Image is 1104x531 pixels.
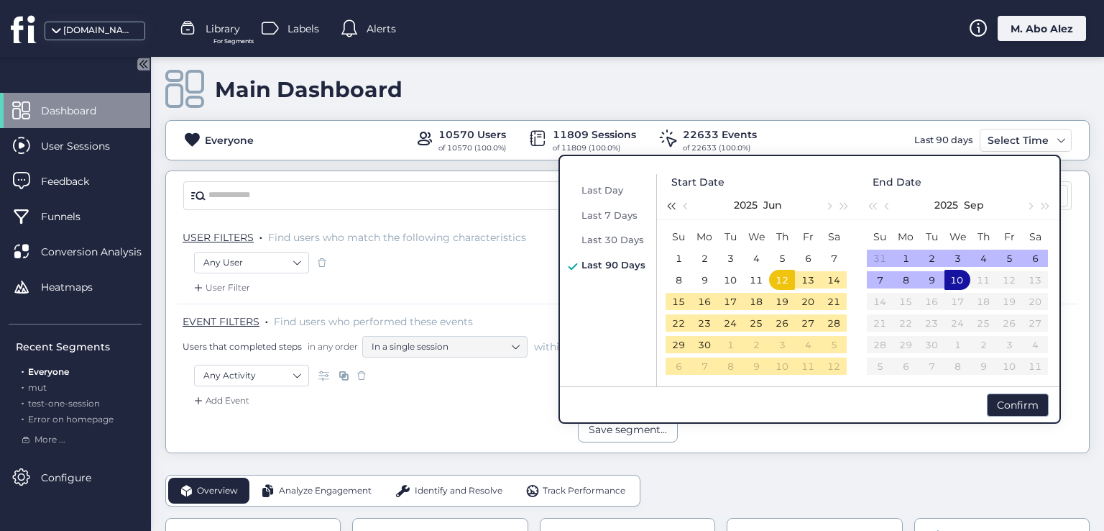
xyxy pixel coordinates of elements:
div: 12 [773,271,791,289]
div: 10570 Users [438,127,506,142]
div: 3 [773,336,791,353]
button: Previous month (PageUp) [678,191,694,219]
div: 30 [696,336,713,353]
div: 7 [696,358,713,375]
span: More ... [34,433,65,447]
span: Alerts [367,21,396,37]
td: 2025-09-03 [944,248,970,269]
td: 2025-06-16 [691,291,717,312]
span: Feedback [41,173,111,189]
div: 6 [1026,250,1044,267]
td: 2025-06-03 [717,248,743,269]
div: 6 [670,358,687,375]
div: 1 [670,250,687,267]
div: 8 [897,271,914,289]
div: of 10570 (100.0%) [438,142,506,154]
td: 2025-06-19 [769,291,795,312]
td: 2025-09-05 [996,248,1022,269]
td: 2025-07-06 [666,355,691,377]
td: 2025-06-10 [717,269,743,291]
div: 4 [975,250,992,267]
span: Funnels [41,209,102,224]
div: 17 [722,293,739,310]
nz-select-item: In a single session [372,336,518,358]
th: Sat [821,226,847,248]
th: Fri [795,226,821,248]
td: 2025-06-14 [821,269,847,291]
td: 2025-06-29 [666,334,691,355]
button: Next month (PageDown) [1021,191,1037,219]
td: 2025-09-09 [919,269,944,291]
span: Error on homepage [28,414,114,425]
div: Select Time [984,132,1052,149]
div: 22 [670,314,687,332]
div: 21 [825,293,842,310]
button: Sep [964,191,984,219]
td: 2025-06-02 [691,248,717,269]
div: 26 [773,314,791,332]
th: Mon [893,226,919,248]
td: 2025-09-02 [919,248,944,269]
span: Overview [197,484,238,498]
div: User Filter [191,281,250,295]
td: 2025-07-03 [769,334,795,355]
td: 2025-06-07 [821,248,847,269]
td: 2025-06-23 [691,312,717,334]
span: Last Day [581,184,623,196]
th: Tue [717,226,743,248]
td: 2025-06-20 [795,291,821,312]
div: 10 [948,271,965,289]
div: 31 [871,250,888,267]
th: Sun [867,226,893,248]
td: 2025-07-07 [691,355,717,377]
th: Thu [970,226,996,248]
div: 11 [747,271,765,289]
button: Jun [763,191,782,219]
span: EVENT FILTERS [183,315,259,328]
td: 2025-06-18 [743,291,769,312]
div: 7 [871,271,888,289]
td: 2025-07-08 [717,355,743,377]
div: 3 [722,250,739,267]
button: 2025 [934,191,958,219]
td: 2025-09-07 [867,269,893,291]
td: 2025-06-09 [691,269,717,291]
div: Save segment... [589,422,667,437]
div: M. Abo Alez [998,16,1086,41]
td: 2025-06-17 [717,291,743,312]
td: 2025-06-26 [769,312,795,334]
td: 2025-07-04 [795,334,821,355]
td: 2025-06-27 [795,312,821,334]
div: 1 [722,336,739,353]
div: Add Event [191,394,249,408]
div: 14 [825,271,842,289]
span: in any order [305,340,358,353]
span: For Segments [213,37,254,46]
button: Last year (Control + left) [663,191,678,219]
div: 22633 Events [683,127,757,142]
span: test-one-session [28,398,100,409]
div: 2 [923,250,940,267]
th: Tue [919,226,944,248]
span: Library [206,21,240,37]
span: Last 30 Days [581,234,644,245]
span: End Date [873,174,921,190]
td: 2025-07-11 [795,355,821,377]
div: 25 [747,314,765,332]
nz-select-item: Any Activity [203,365,300,386]
div: 9 [747,358,765,375]
span: . [22,379,24,393]
td: 2025-06-28 [821,312,847,334]
span: Last 7 Days [581,209,638,221]
div: 18 [747,293,765,310]
div: 4 [799,336,816,353]
div: 11809 Sessions [553,127,636,142]
th: Sat [1022,226,1048,248]
div: 23 [696,314,713,332]
td: 2025-07-10 [769,355,795,377]
span: Find users who match the following characteristics [268,231,526,244]
div: 4 [747,250,765,267]
td: 2025-06-22 [666,312,691,334]
td: 2025-06-30 [691,334,717,355]
div: 9 [923,271,940,289]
